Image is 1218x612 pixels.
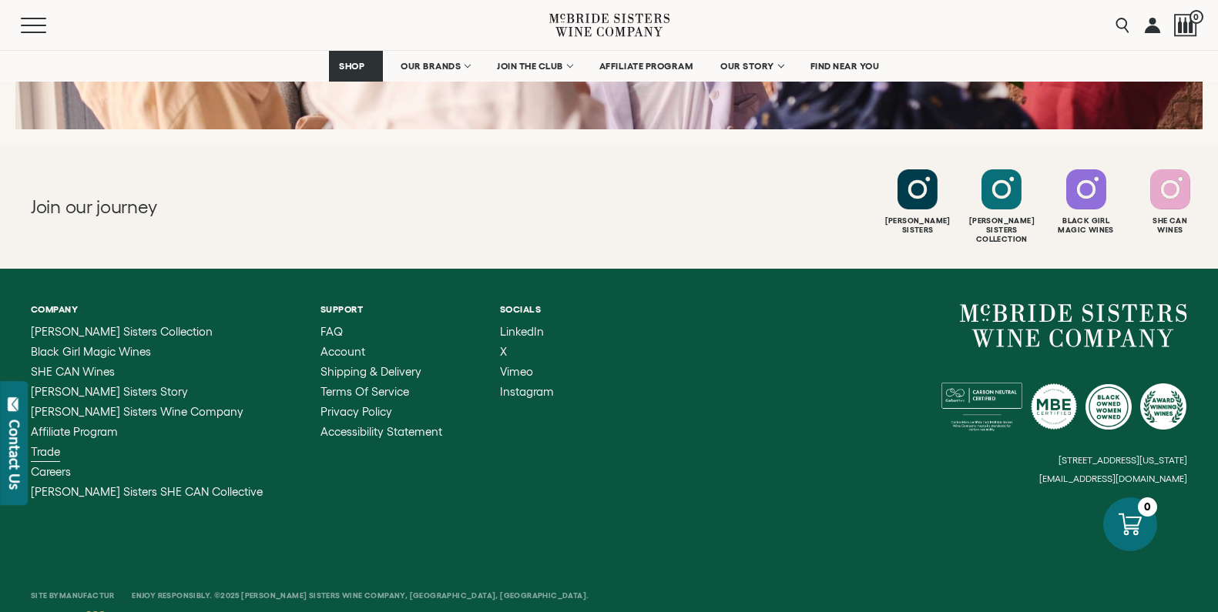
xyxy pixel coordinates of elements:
div: Black Girl Magic Wines [1046,216,1126,235]
button: Mobile Menu Trigger [21,18,76,33]
div: 0 [1138,497,1157,517]
span: X [500,345,507,358]
span: SHOP [339,61,365,72]
span: FIND NEAR YOU [810,61,880,72]
a: Shipping & Delivery [320,366,442,378]
span: [PERSON_NAME] Sisters Collection [31,325,213,338]
span: Vimeo [500,365,533,378]
a: McBride Sisters Wine Company [31,406,263,418]
span: Site By [31,591,116,600]
span: LinkedIn [500,325,544,338]
span: [PERSON_NAME] Sisters Story [31,385,188,398]
a: Follow McBride Sisters on Instagram [PERSON_NAME]Sisters [877,169,958,235]
a: SHE CAN Wines [31,366,263,378]
a: AFFILIATE PROGRAM [589,51,703,82]
div: [PERSON_NAME] Sisters [877,216,958,235]
span: Instagram [500,385,554,398]
span: OUR STORY [720,61,774,72]
a: Trade [31,446,263,458]
a: McBride Sisters Story [31,386,263,398]
a: Black Girl Magic Wines [31,346,263,358]
span: Trade [31,445,60,458]
a: FAQ [320,326,442,338]
a: McBride Sisters SHE CAN Collective [31,486,263,498]
a: Accessibility Statement [320,426,442,438]
span: Black Girl Magic Wines [31,345,151,358]
span: Enjoy Responsibly. ©2025 [PERSON_NAME] Sisters Wine Company, [GEOGRAPHIC_DATA], [GEOGRAPHIC_DATA]. [132,591,589,600]
a: Follow Black Girl Magic Wines on Instagram Black GirlMagic Wines [1046,169,1126,235]
a: LinkedIn [500,326,554,338]
a: Manufactur [59,591,115,600]
a: Vimeo [500,366,554,378]
a: McBride Sisters Collection [31,326,263,338]
a: SHOP [329,51,383,82]
div: She Can Wines [1130,216,1210,235]
span: OUR BRANDS [401,61,461,72]
a: Terms of Service [320,386,442,398]
a: Account [320,346,442,358]
span: [PERSON_NAME] Sisters Wine Company [31,405,243,418]
a: Careers [31,466,263,478]
a: Follow McBride Sisters Collection on Instagram [PERSON_NAME] SistersCollection [961,169,1042,244]
div: [PERSON_NAME] Sisters Collection [961,216,1042,244]
span: Accessibility Statement [320,425,442,438]
a: Privacy Policy [320,406,442,418]
span: Account [320,345,365,358]
small: [STREET_ADDRESS][US_STATE] [1059,455,1187,465]
a: JOIN THE CLUB [487,51,582,82]
a: X [500,346,554,358]
a: OUR BRANDS [391,51,479,82]
a: OUR STORY [710,51,793,82]
span: Careers [31,465,71,478]
a: Instagram [500,386,554,398]
span: FAQ [320,325,343,338]
a: McBride Sisters Wine Company [960,304,1187,347]
span: Privacy Policy [320,405,392,418]
h2: Join our journey [31,195,551,219]
a: FIND NEAR YOU [800,51,890,82]
a: Follow SHE CAN Wines on Instagram She CanWines [1130,169,1210,235]
span: AFFILIATE PROGRAM [599,61,693,72]
div: Contact Us [7,420,22,490]
span: Terms of Service [320,385,409,398]
span: [PERSON_NAME] Sisters SHE CAN Collective [31,485,263,498]
small: [EMAIL_ADDRESS][DOMAIN_NAME] [1039,473,1187,484]
span: SHE CAN Wines [31,365,115,378]
span: Affiliate Program [31,425,118,438]
span: Shipping & Delivery [320,365,421,378]
span: JOIN THE CLUB [497,61,563,72]
span: 0 [1189,10,1203,24]
a: Affiliate Program [31,426,263,438]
